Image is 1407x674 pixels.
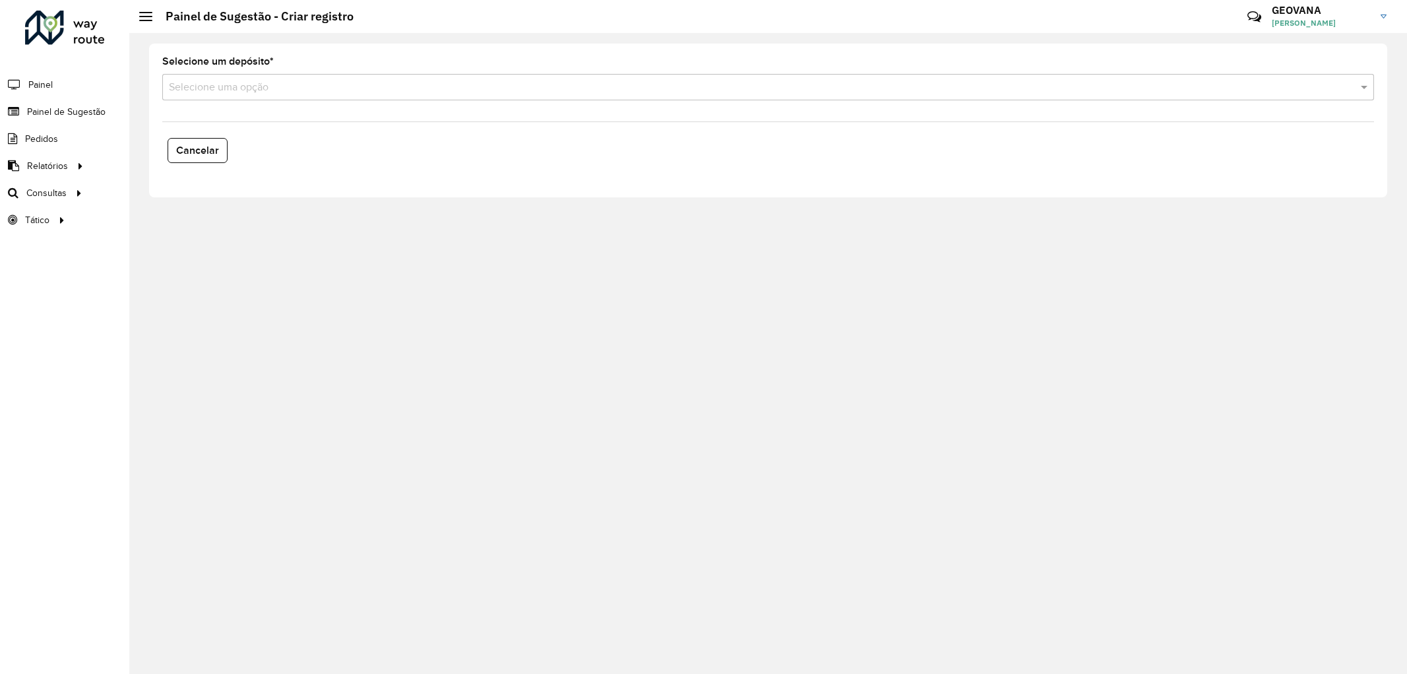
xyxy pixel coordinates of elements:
[1272,17,1371,29] span: [PERSON_NAME]
[25,213,49,227] span: Tático
[28,78,53,92] span: Painel
[27,159,68,173] span: Relatórios
[176,145,219,156] span: Cancelar
[1272,4,1371,17] h3: GEOVANA
[26,186,67,200] span: Consultas
[27,105,106,119] span: Painel de Sugestão
[1240,3,1268,31] a: Contato Rápido
[168,138,228,163] button: Cancelar
[25,132,58,146] span: Pedidos
[152,9,354,24] h2: Painel de Sugestão - Criar registro
[162,53,274,69] label: Selecione um depósito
